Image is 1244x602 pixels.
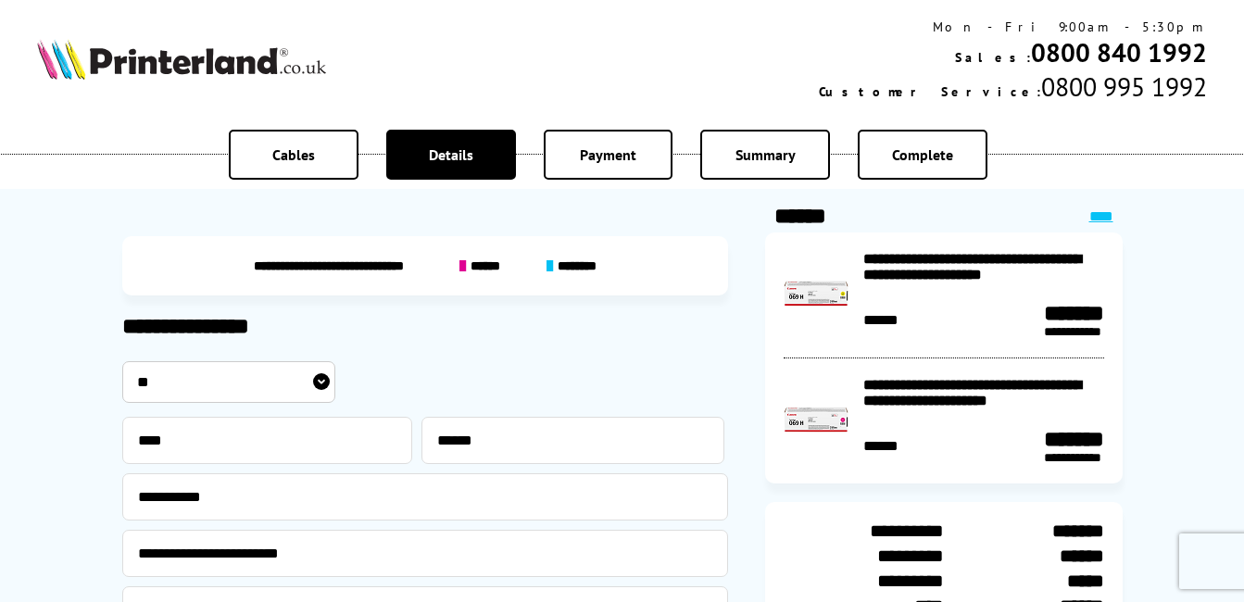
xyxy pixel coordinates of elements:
[272,145,315,164] span: Cables
[580,145,636,164] span: Payment
[429,145,473,164] span: Details
[819,83,1041,100] span: Customer Service:
[37,39,326,80] img: Printerland Logo
[1041,69,1207,104] span: 0800 995 1992
[1031,35,1207,69] a: 0800 840 1992
[955,49,1031,66] span: Sales:
[735,145,796,164] span: Summary
[819,19,1207,35] div: Mon - Fri 9:00am - 5:30pm
[892,145,953,164] span: Complete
